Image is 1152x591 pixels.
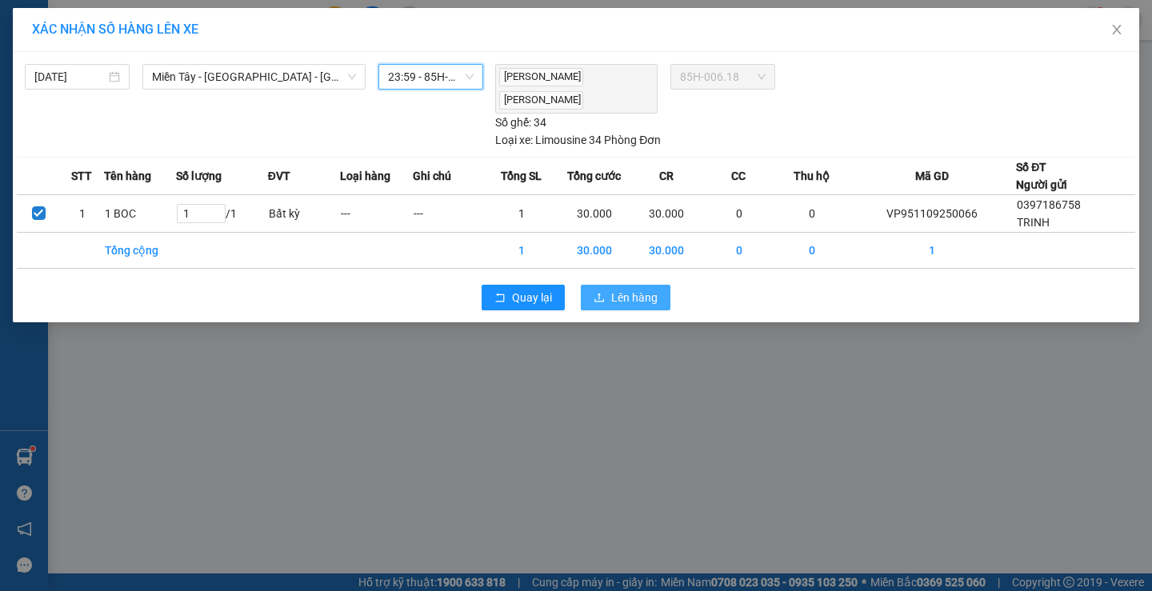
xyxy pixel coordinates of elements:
[915,167,949,185] span: Mã GD
[567,167,621,185] span: Tổng cước
[347,72,357,82] span: down
[630,194,703,232] td: 30.000
[104,232,177,268] td: Tổng cộng
[680,65,765,89] span: 85H-006.18
[388,65,474,89] span: 23:59 - 85H-006.18
[630,232,703,268] td: 30.000
[495,114,531,131] span: Số ghế:
[34,68,106,86] input: 11/09/2025
[268,167,290,185] span: ĐVT
[340,167,390,185] span: Loại hàng
[60,194,103,232] td: 1
[176,167,222,185] span: Số lượng
[486,232,558,268] td: 1
[340,194,413,232] td: ---
[1094,8,1139,53] button: Close
[494,292,506,305] span: rollback
[486,194,558,232] td: 1
[794,167,830,185] span: Thu hộ
[104,194,177,232] td: 1 BOC
[482,285,565,310] button: rollbackQuay lại
[495,131,661,149] div: Limousine 34 Phòng Đơn
[1110,23,1123,36] span: close
[848,194,1016,232] td: VP951109250066
[413,194,486,232] td: ---
[32,22,198,37] span: XÁC NHẬN SỐ HÀNG LÊN XE
[268,194,341,232] td: Bất kỳ
[581,285,670,310] button: uploadLên hàng
[20,103,88,178] b: An Anh Limousine
[775,232,848,268] td: 0
[176,194,267,232] td: / 1
[499,91,583,110] span: [PERSON_NAME]
[499,68,583,86] span: [PERSON_NAME]
[104,167,151,185] span: Tên hàng
[71,167,92,185] span: STT
[413,167,451,185] span: Ghi chú
[152,65,356,89] span: Miền Tây - Phan Rang - Ninh Sơn
[703,232,776,268] td: 0
[1016,158,1067,194] div: Số ĐT Người gửi
[558,232,630,268] td: 30.000
[512,289,552,306] span: Quay lại
[501,167,542,185] span: Tổng SL
[1017,216,1050,229] span: TRINH
[558,194,630,232] td: 30.000
[495,131,533,149] span: Loại xe:
[495,114,546,131] div: 34
[611,289,658,306] span: Lên hàng
[731,167,746,185] span: CC
[775,194,848,232] td: 0
[594,292,605,305] span: upload
[1017,198,1081,211] span: 0397186758
[659,167,674,185] span: CR
[103,23,154,154] b: Biên nhận gởi hàng hóa
[703,194,776,232] td: 0
[848,232,1016,268] td: 1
